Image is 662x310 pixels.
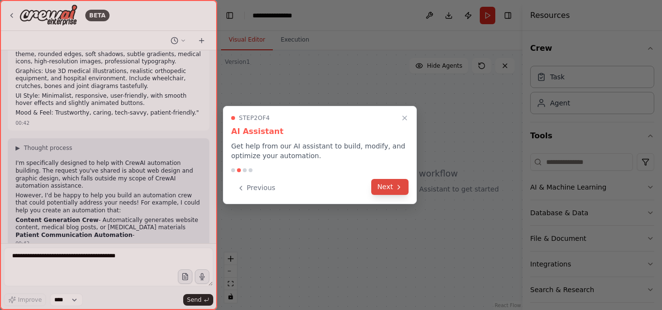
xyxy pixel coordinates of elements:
[239,114,270,122] span: Step 2 of 4
[399,112,410,124] button: Close walkthrough
[223,9,236,22] button: Hide left sidebar
[231,141,409,161] p: Get help from our AI assistant to build, modify, and optimize your automation.
[371,179,409,195] button: Next
[231,180,281,196] button: Previous
[231,126,409,137] h3: AI Assistant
